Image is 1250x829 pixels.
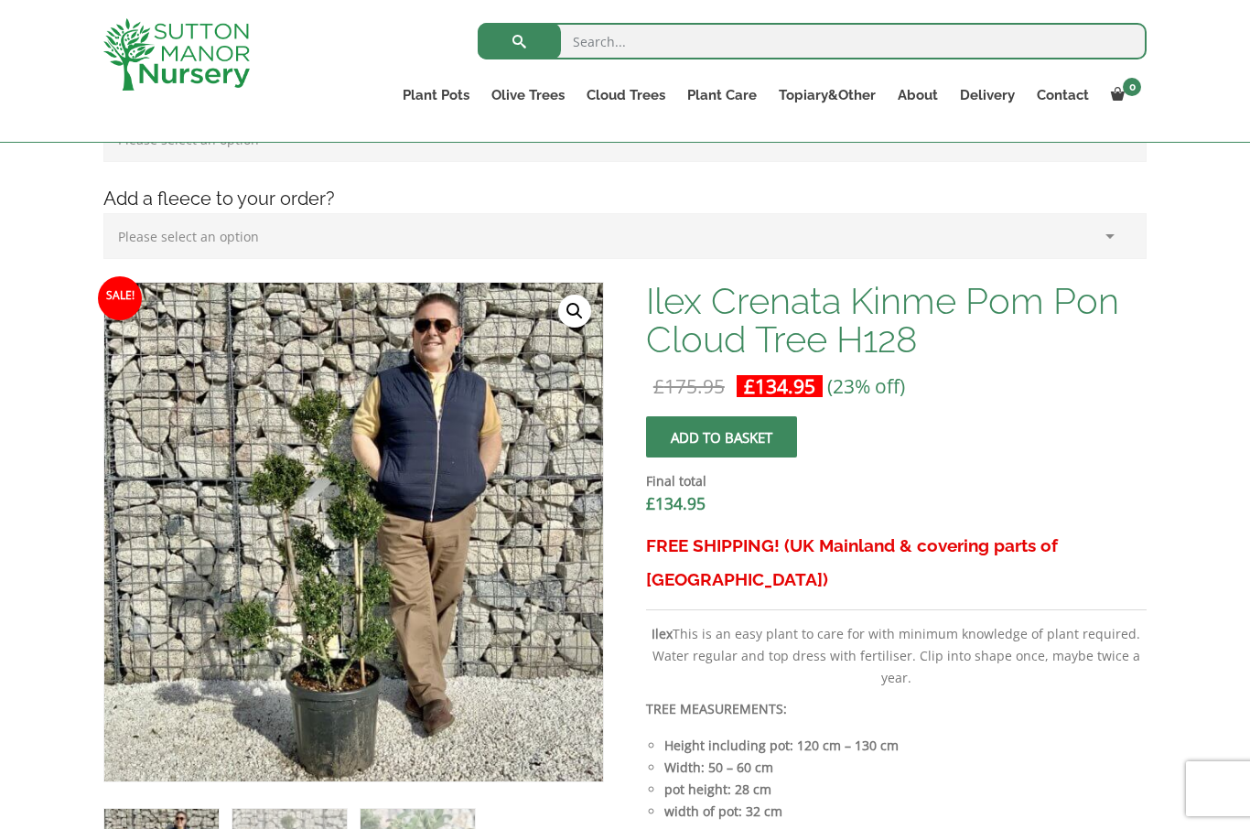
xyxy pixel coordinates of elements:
[1100,82,1147,108] a: 0
[646,700,787,717] strong: TREE MEASUREMENTS:
[646,282,1147,359] h1: Ilex Crenata Kinme Pom Pon Cloud Tree H128
[98,276,142,320] span: Sale!
[949,82,1026,108] a: Delivery
[653,373,725,399] bdi: 175.95
[827,373,905,399] span: (23% off)
[652,625,673,642] b: Ilex
[558,295,591,328] a: View full-screen image gallery
[646,470,1147,492] dt: Final total
[103,18,250,91] img: logo
[478,23,1147,59] input: Search...
[1123,78,1141,96] span: 0
[480,82,576,108] a: Olive Trees
[744,373,755,399] span: £
[90,185,1160,213] h4: Add a fleece to your order?
[646,492,655,514] span: £
[646,529,1147,597] h3: FREE SHIPPING! (UK Mainland & covering parts of [GEOGRAPHIC_DATA])
[664,781,771,798] strong: pot height: 28 cm
[664,759,773,776] strong: Width: 50 – 60 cm
[676,82,768,108] a: Plant Care
[576,82,676,108] a: Cloud Trees
[664,737,899,754] strong: Height including pot: 120 cm – 130 cm
[744,373,815,399] bdi: 134.95
[646,623,1147,689] p: This is an easy plant to care for with minimum knowledge of plant required. Water regular and top...
[646,416,797,458] button: Add to basket
[1026,82,1100,108] a: Contact
[646,492,706,514] bdi: 134.95
[392,82,480,108] a: Plant Pots
[887,82,949,108] a: About
[664,802,782,820] strong: width of pot: 32 cm
[653,373,664,399] span: £
[768,82,887,108] a: Topiary&Other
